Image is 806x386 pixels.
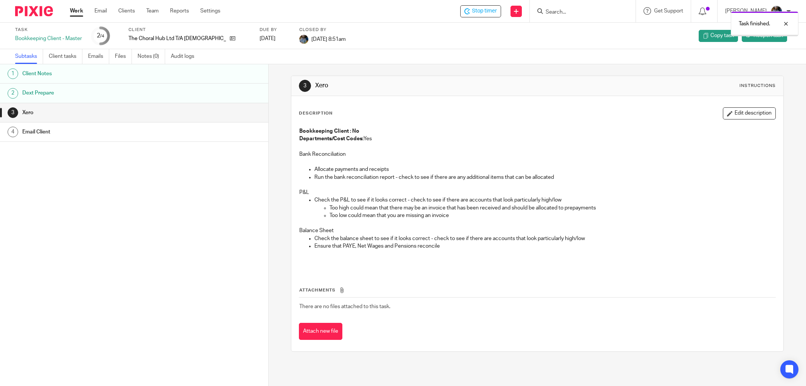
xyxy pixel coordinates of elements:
[94,7,107,15] a: Email
[22,87,181,99] h1: Dext Prepare
[299,150,775,158] p: Bank Reconciliation
[299,288,336,292] span: Attachments
[299,136,364,141] strong: Departments/Cost Codes:
[314,174,775,181] p: Run the bank reconciliation report - check to see if there are any additional items that can be a...
[299,80,311,92] div: 3
[8,107,18,118] div: 3
[770,5,783,17] img: Jaskaran%20Singh.jpeg
[739,83,776,89] div: Instructions
[100,34,104,38] small: /4
[88,49,109,64] a: Emails
[260,27,290,33] label: Due by
[299,189,775,196] p: P&L
[22,126,181,138] h1: Email Client
[460,5,501,17] div: The Choral Hub Ltd T/A Biiah - Bookkeeping Client - Master
[115,49,132,64] a: Files
[128,27,250,33] label: Client
[330,212,775,219] p: Too low could mean that you are missing an invoice
[314,242,775,250] p: Ensure that PAYE, Net Wages and Pensions reconcile
[723,107,776,119] button: Edit description
[299,227,775,234] p: Balance Sheet
[739,20,770,28] p: Task finished.
[8,127,18,137] div: 4
[299,323,342,340] button: Attach new file
[15,27,82,33] label: Task
[314,166,775,173] p: Allocate payments and receipts
[49,49,82,64] a: Client tasks
[299,304,390,309] span: There are no files attached to this task.
[15,35,82,42] div: Bookkeeping Client - Master
[299,135,775,143] p: Yes
[22,68,181,79] h1: Client Notes
[200,7,220,15] a: Settings
[8,68,18,79] div: 1
[171,49,200,64] a: Audit logs
[118,7,135,15] a: Clients
[128,35,226,42] p: The Choral Hub Ltd T/A [DEMOGRAPHIC_DATA]
[314,196,775,204] p: Check the P&L to see if it looks correct - check to see if there are accounts that look particula...
[70,7,83,15] a: Work
[311,36,346,42] span: [DATE] 8:51am
[299,27,346,33] label: Closed by
[170,7,189,15] a: Reports
[299,35,308,44] img: Jaskaran%20Singh.jpeg
[15,49,43,64] a: Subtasks
[97,31,104,40] div: 2
[299,129,359,134] strong: Bookkeeping Client : No
[146,7,159,15] a: Team
[315,82,554,90] h1: Xero
[260,35,290,42] div: [DATE]
[138,49,165,64] a: Notes (0)
[299,110,333,116] p: Description
[22,107,181,118] h1: Xero
[8,88,18,99] div: 2
[314,235,775,242] p: Check the balance sheet to see if it looks correct - check to see if there are accounts that look...
[330,204,775,212] p: Too high could mean that there may be an invoice that has been received and should be allocated t...
[15,6,53,16] img: Pixie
